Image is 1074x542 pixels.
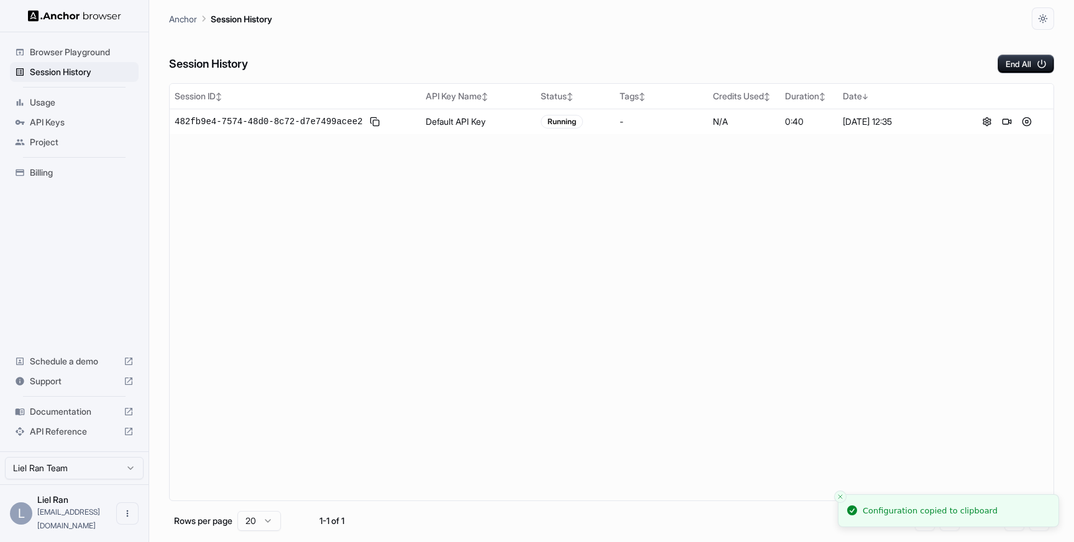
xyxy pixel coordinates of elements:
p: Anchor [169,12,197,25]
div: Support [10,371,139,391]
td: Default API Key [421,109,536,134]
div: Usage [10,93,139,112]
div: Date [843,90,955,102]
span: Documentation [30,405,119,418]
button: End All [998,55,1054,73]
nav: breadcrumb [169,12,272,25]
div: Browser Playground [10,42,139,62]
div: Tags [620,90,703,102]
span: API Keys [30,116,134,129]
span: Usage [30,96,134,109]
div: 0:40 [785,115,833,128]
span: ↕ [764,92,770,101]
h6: Session History [169,55,248,73]
div: L [10,502,32,525]
div: Duration [785,90,833,102]
span: ↓ [862,92,868,101]
span: Schedule a demo [30,355,119,368]
span: ↕ [639,92,645,101]
div: Status [541,90,610,102]
img: Anchor Logo [28,10,121,22]
div: 1-1 of 1 [301,515,363,527]
span: ↕ [567,92,573,101]
span: Liel Ran [37,494,68,505]
div: API Reference [10,422,139,441]
span: API Reference [30,425,119,438]
div: - [620,115,703,128]
p: Session History [211,12,272,25]
span: Session History [30,66,134,78]
span: Billing [30,166,134,179]
div: Running [541,115,583,129]
div: Schedule a demo [10,351,139,371]
span: ↕ [216,92,222,101]
div: Session History [10,62,139,82]
span: 482fb9e4-7574-48d0-8c72-d7e7499acee2 [175,115,362,128]
span: Support [30,375,119,387]
button: Open menu [116,502,139,525]
span: liel@aleph.vc [37,507,100,530]
span: Browser Playground [30,46,134,58]
div: [DATE] 12:35 [843,115,955,128]
button: Close toast [834,490,847,503]
p: Rows per page [174,515,232,527]
span: ↕ [819,92,825,101]
div: Project [10,132,139,152]
div: Documentation [10,402,139,422]
div: Configuration copied to clipboard [863,505,998,517]
div: API Key Name [426,90,531,102]
div: Billing [10,163,139,183]
span: Project [30,136,134,148]
span: ↕ [482,92,488,101]
div: Credits Used [713,90,775,102]
div: API Keys [10,112,139,132]
div: N/A [713,115,775,128]
div: Session ID [175,90,416,102]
